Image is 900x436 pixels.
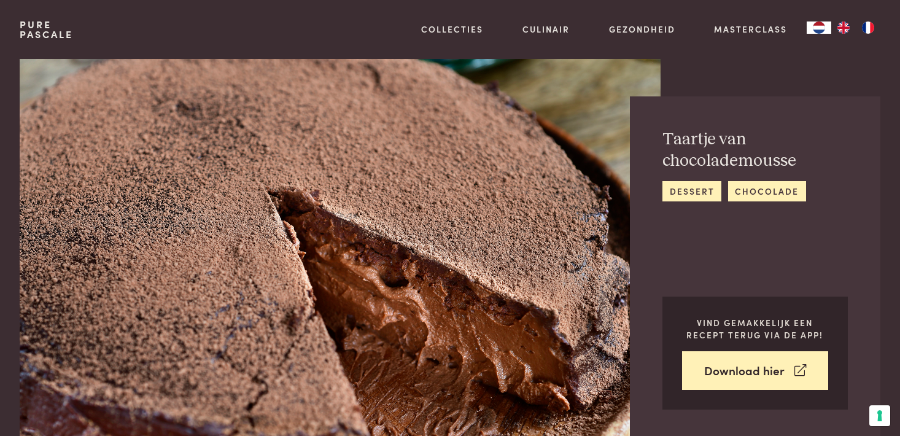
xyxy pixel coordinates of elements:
[869,405,890,426] button: Uw voorkeuren voor toestemming voor trackingtechnologieën
[728,181,806,201] a: chocolade
[831,21,880,34] ul: Language list
[609,23,675,36] a: Gezondheid
[662,129,848,171] h2: Taartje van chocolademousse
[682,316,828,341] p: Vind gemakkelijk een recept terug via de app!
[20,20,73,39] a: PurePascale
[856,21,880,34] a: FR
[714,23,787,36] a: Masterclass
[831,21,856,34] a: EN
[807,21,831,34] div: Language
[421,23,483,36] a: Collecties
[662,181,721,201] a: dessert
[522,23,570,36] a: Culinair
[807,21,831,34] a: NL
[682,351,828,390] a: Download hier
[807,21,880,34] aside: Language selected: Nederlands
